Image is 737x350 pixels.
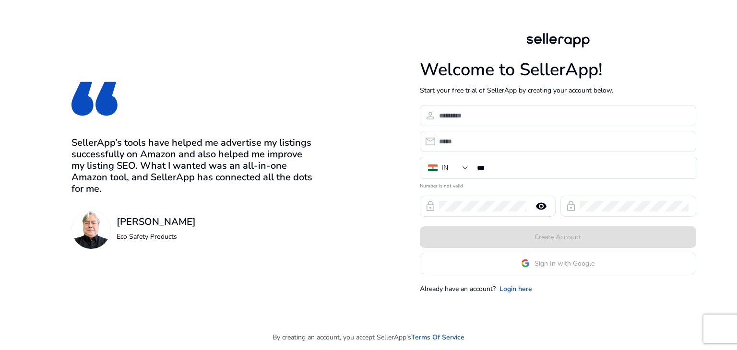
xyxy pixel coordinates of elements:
span: lock [425,200,436,212]
span: person [425,110,436,121]
span: email [425,136,436,147]
mat-icon: remove_red_eye [530,200,553,212]
a: Terms Of Service [411,332,464,342]
a: Login here [499,284,532,294]
h1: Welcome to SellerApp! [420,59,696,80]
h3: [PERSON_NAME] [117,216,196,228]
p: Already have an account? [420,284,496,294]
p: Start your free trial of SellerApp by creating your account below. [420,85,696,95]
p: Eco Safety Products [117,232,196,242]
div: IN [441,163,448,173]
span: lock [565,200,577,212]
mat-error: Number is not valid [420,180,696,190]
h3: SellerApp’s tools have helped me advertise my listings successfully on Amazon and also helped me ... [71,137,317,195]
